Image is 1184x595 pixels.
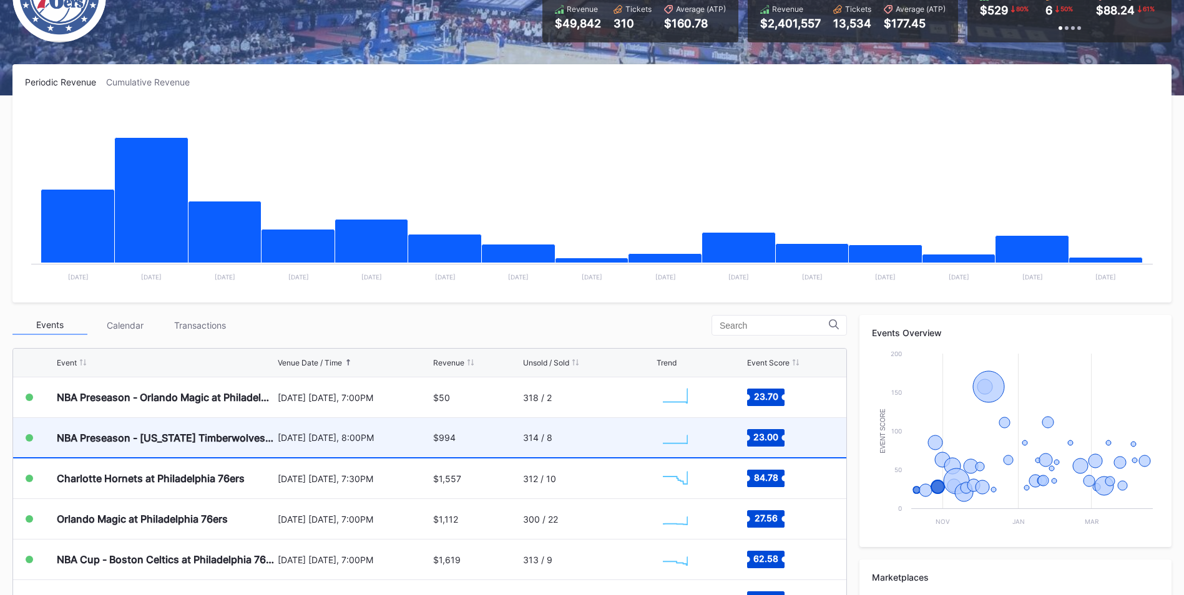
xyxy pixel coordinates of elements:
text: [DATE] [435,273,456,281]
div: Venue Date / Time [278,358,342,367]
div: [DATE] [DATE], 7:30PM [278,473,430,484]
div: Unsold / Sold [523,358,569,367]
div: [DATE] [DATE], 8:00PM [278,432,430,443]
svg: Chart title [657,422,694,453]
div: NBA Preseason - Orlando Magic at Philadelphia 76ers [57,391,275,404]
text: [DATE] [1022,273,1043,281]
div: 318 / 2 [523,392,552,403]
div: $177.45 [884,17,946,30]
input: Search [720,321,829,331]
text: Event Score [879,409,886,453]
div: Average (ATP) [676,4,726,14]
text: [DATE] [288,273,309,281]
div: 80 % [1015,4,1030,14]
div: 61 % [1142,4,1156,14]
div: [DATE] [DATE], 7:00PM [278,514,430,525]
svg: Chart title [657,503,694,535]
text: [DATE] [802,273,823,281]
text: 27.56 [754,513,777,523]
div: $160.78 [664,17,726,30]
text: 0 [898,505,902,512]
div: Revenue [567,4,598,14]
svg: Chart title [657,463,694,494]
text: 50 [894,466,902,473]
div: Calendar [87,316,162,335]
text: Mar [1085,518,1099,525]
text: [DATE] [949,273,969,281]
div: Tickets [625,4,652,14]
div: Event [57,358,77,367]
div: NBA Preseason - [US_STATE] Timberwolves at Philadelphia 76ers [57,432,275,444]
div: 6 [1045,4,1052,17]
text: Jan [1012,518,1025,525]
div: 50 % [1059,4,1074,14]
svg: Chart title [657,544,694,575]
div: $49,842 [555,17,601,30]
div: Periodic Revenue [25,77,106,87]
div: Revenue [433,358,464,367]
div: Trend [657,358,677,367]
div: $1,557 [433,473,461,484]
text: [DATE] [728,273,749,281]
div: 313 / 9 [523,554,552,565]
div: $50 [433,392,450,403]
div: Average (ATP) [896,4,946,14]
div: $88.24 [1096,4,1135,17]
div: $529 [980,4,1008,17]
svg: Chart title [657,382,694,413]
text: [DATE] [68,273,89,281]
text: 62.58 [753,553,778,564]
div: [DATE] [DATE], 7:00PM [278,554,430,565]
svg: Chart title [872,347,1159,535]
div: $994 [433,432,456,443]
div: Orlando Magic at Philadelphia 76ers [57,513,228,525]
div: Events [12,316,87,335]
text: 84.78 [753,472,778,483]
text: [DATE] [655,273,676,281]
div: $2,401,557 [760,17,821,30]
div: Revenue [772,4,803,14]
svg: Chart title [25,103,1159,290]
div: Transactions [162,316,237,335]
div: Tickets [845,4,871,14]
text: [DATE] [1095,273,1116,281]
div: 312 / 10 [523,473,556,484]
div: 13,534 [833,17,871,30]
div: Cumulative Revenue [106,77,200,87]
text: Nov [936,518,950,525]
div: 314 / 8 [523,432,552,443]
text: [DATE] [875,273,896,281]
div: 300 / 22 [523,514,558,525]
div: Marketplaces [872,572,1159,583]
text: [DATE] [582,273,602,281]
div: NBA Cup - Boston Celtics at Philadelphia 76ers [57,553,275,566]
text: [DATE] [508,273,529,281]
text: 23.00 [753,431,778,442]
div: [DATE] [DATE], 7:00PM [278,392,430,403]
div: $1,619 [433,554,461,565]
div: Charlotte Hornets at Philadelphia 76ers [57,472,245,485]
text: [DATE] [215,273,235,281]
text: 150 [891,389,902,396]
text: 100 [891,427,902,435]
div: Event Score [747,358,790,367]
div: Events Overview [872,327,1159,338]
text: 23.70 [753,391,778,402]
div: 310 [614,17,652,30]
div: $1,112 [433,514,458,525]
text: 200 [891,350,902,357]
text: [DATE] [361,273,382,281]
text: [DATE] [141,273,162,281]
